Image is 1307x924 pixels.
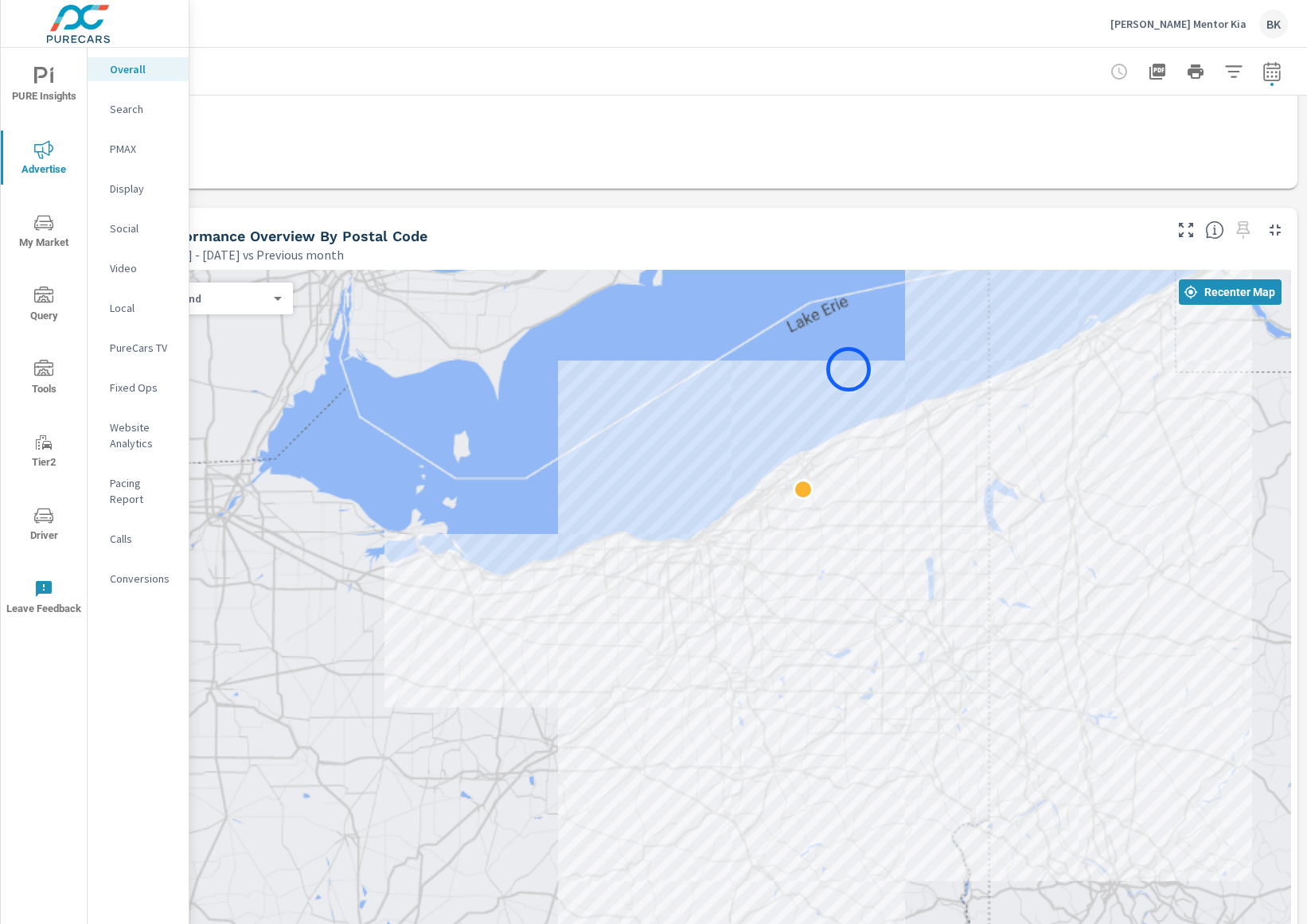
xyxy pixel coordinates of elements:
[1180,56,1211,88] button: Print Report
[88,256,189,280] div: Video
[88,471,189,511] div: Pacing Report
[88,376,189,400] div: Fixed Ops
[1179,279,1282,305] button: Recenter Map
[1262,217,1288,243] button: Minimize Widget
[154,245,344,264] p: [DATE] - [DATE] vs Previous month
[88,567,189,591] div: Conversions
[110,181,176,197] p: Display
[170,291,267,306] p: Spend
[6,67,82,106] span: PURE Insights
[1231,217,1256,243] span: Select a preset date range to save this widget
[1256,56,1288,88] button: Select Date Range
[88,97,189,121] div: Search
[110,475,176,507] p: Pacing Report
[110,419,176,451] p: Website Analytics
[1218,56,1250,88] button: Apply Filters
[110,571,176,587] p: Conversions
[1259,10,1288,38] div: BK
[1141,56,1173,88] button: "Export Report to PDF"
[88,216,189,240] div: Social
[88,336,189,360] div: PureCars TV
[1110,17,1247,31] p: [PERSON_NAME] Mentor Kia
[1,48,87,634] div: nav menu
[88,177,189,201] div: Display
[110,531,176,547] p: Calls
[110,61,176,77] p: Overall
[1205,220,1224,240] span: Understand performance data by postal code. Individual postal codes can be selected and expanded ...
[110,300,176,316] p: Local
[6,213,82,252] span: My Market
[88,57,189,81] div: Overall
[6,433,82,472] span: Tier2
[6,579,82,618] span: Leave Feedback
[6,506,82,545] span: Driver
[154,228,427,244] h5: Performance Overview By Postal Code
[1173,217,1199,243] button: Make Fullscreen
[6,140,82,179] span: Advertise
[110,101,176,117] p: Search
[6,360,82,399] span: Tools
[88,296,189,320] div: Local
[110,220,176,236] p: Social
[88,137,189,161] div: PMAX
[110,380,176,396] p: Fixed Ops
[110,141,176,157] p: PMAX
[6,287,82,326] span: Query
[158,291,280,306] div: Spend
[1185,285,1275,299] span: Recenter Map
[88,527,189,551] div: Calls
[110,340,176,356] p: PureCars TV
[110,260,176,276] p: Video
[88,415,189,455] div: Website Analytics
